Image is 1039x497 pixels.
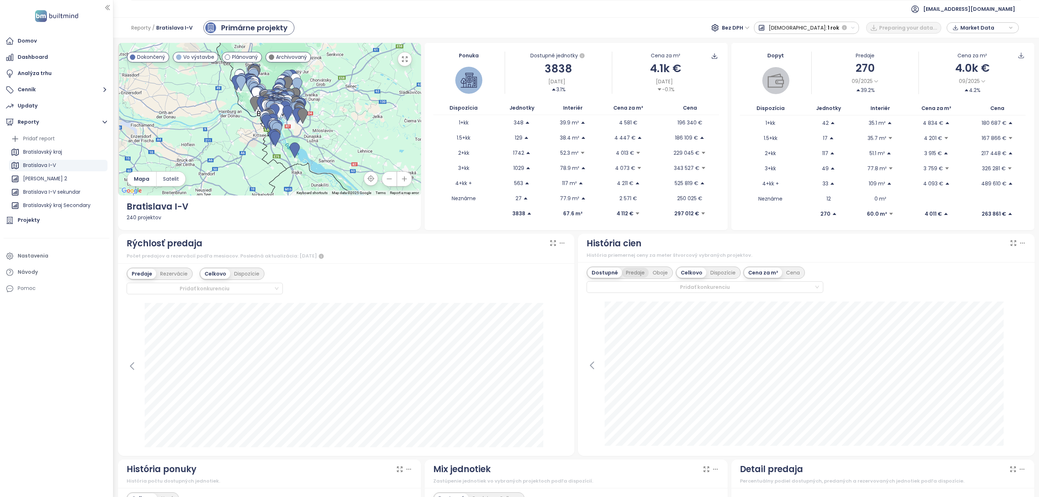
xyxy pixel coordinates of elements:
div: Bratislavský kraj Secondary [9,200,108,211]
span: caret-up [1008,120,1013,126]
button: [DEMOGRAPHIC_DATA]:1 rok [754,22,859,34]
p: 186 109 € [675,134,698,142]
th: Cena [969,101,1026,115]
span: caret-up [945,181,950,186]
div: [PERSON_NAME] 2 [9,173,108,185]
span: caret-down [888,136,893,141]
div: Mix jednotiek [433,462,491,476]
span: Map data ©2025 Google [332,191,371,195]
p: 129 [515,134,522,142]
div: 4.0k € [919,60,1026,76]
th: Jednotky [494,101,549,115]
p: 4 093 € [923,180,943,188]
span: caret-up [943,151,948,156]
p: 229 045 € [674,149,700,157]
span: caret-down [701,211,706,216]
span: caret-up [523,196,528,201]
span: caret-up [581,166,586,171]
p: 12 [827,195,831,203]
p: 77.9 m² [560,194,579,202]
div: Bratislava I-V [9,160,108,171]
span: caret-up [578,181,583,186]
span: [DATE] [656,78,673,85]
a: Návody [4,265,109,280]
div: Dispozície [706,268,740,278]
span: caret-up [527,211,532,216]
div: Oboje [649,268,672,278]
span: 1 rok [828,21,839,34]
div: Bratislavský kraj [9,146,108,158]
div: Analýza trhu [18,69,52,78]
td: Neznáme [433,191,494,206]
p: 4 201 € [924,134,942,142]
p: 4 581 € [619,119,637,127]
p: 0 m² [874,195,886,203]
div: Dispozície [230,269,263,279]
div: Bratislavský kraj [23,148,62,157]
div: Percentuálny podiel dostupných, predaných a rezervovaných jednotiek podľa dispozície. [740,478,1026,485]
p: 4 447 € [614,134,636,142]
span: Bratislava I-V [156,21,193,34]
div: Predaje [622,268,649,278]
span: caret-down [580,150,585,155]
button: Preparing your data... [866,22,941,34]
div: Detail predaja [740,462,803,476]
span: caret-up [830,151,835,156]
p: 49 [822,164,829,172]
th: Dispozícia [433,101,494,115]
span: Archivovaný [276,53,307,61]
div: Bratislava I-V [23,161,56,170]
div: Zastúpenie jednotiek vo vybraných projektoch podľa dispozícií. [433,478,719,485]
div: Bratislava I-V sekundar [23,188,80,197]
p: 196 340 € [678,119,702,127]
span: caret-up [526,166,531,171]
p: 326 281 € [982,164,1006,172]
p: 60.0 m² [867,210,887,218]
span: [DEMOGRAPHIC_DATA]: [769,21,827,34]
div: Návody [18,268,38,277]
img: wallet [768,72,784,89]
span: caret-up [525,181,530,186]
span: caret-down [1008,136,1013,141]
div: Predaje [128,269,156,279]
div: Dopyt [740,52,811,60]
button: Cenník [4,83,109,97]
p: 117 [822,149,828,157]
span: caret-up [700,181,705,186]
span: Vo výstavbe [183,53,214,61]
td: 2+kk [740,146,801,161]
span: caret-down [636,150,641,155]
p: 270 [820,210,830,218]
a: Projekty [4,213,109,228]
td: Neznáme [740,191,801,206]
button: Mapa [127,172,156,186]
span: caret-up [1008,151,1013,156]
p: 250 025 € [677,194,702,202]
span: Plánovaný [232,53,258,61]
a: Dashboard [4,50,109,65]
p: 117 m² [562,179,577,187]
p: 263 861 € [982,210,1006,218]
th: Interiér [856,101,904,115]
button: Keyboard shortcuts [297,190,328,195]
span: caret-up [856,88,861,93]
button: Reporty [4,115,109,129]
span: caret-down [701,166,706,171]
div: 4.1k € [612,60,719,77]
p: 78.9 m² [560,164,579,172]
th: Cena [661,101,719,115]
span: caret-up [830,120,835,126]
span: caret-up [832,211,837,216]
div: Dostupné [588,268,622,278]
a: Updaty [4,99,109,113]
span: caret-up [526,150,531,155]
img: Google [120,186,144,195]
span: caret-down [657,87,662,92]
a: Report a map error [390,191,419,195]
div: Bratislava I-V sekundar [9,186,108,198]
td: 1.5+kk [433,130,494,145]
button: Satelit [157,172,185,186]
div: Projekty [18,216,40,225]
p: 4 013 € [616,149,634,157]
